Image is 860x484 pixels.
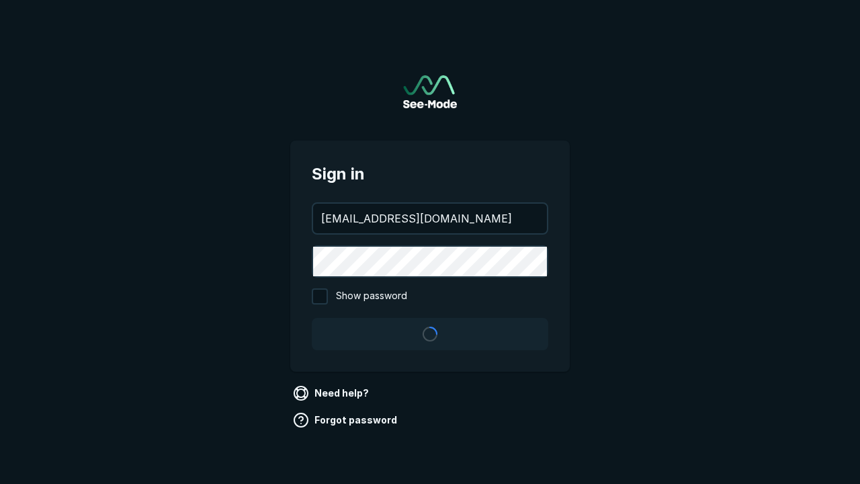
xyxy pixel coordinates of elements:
span: Show password [336,288,407,305]
img: See-Mode Logo [403,75,457,108]
a: Go to sign in [403,75,457,108]
input: your@email.com [313,204,547,233]
span: Sign in [312,162,548,186]
a: Forgot password [290,409,402,431]
a: Need help? [290,382,374,404]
